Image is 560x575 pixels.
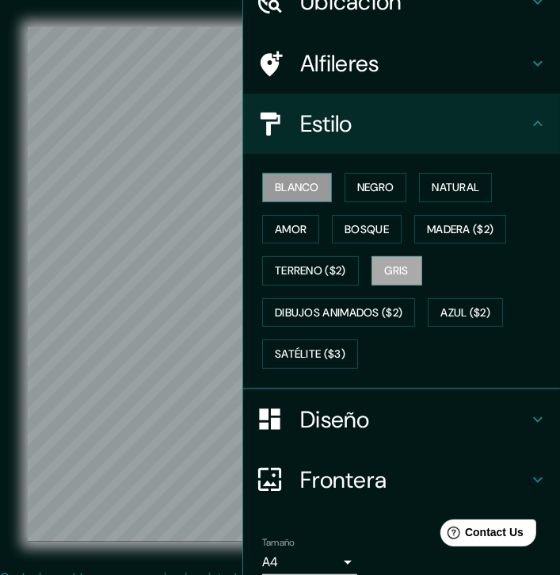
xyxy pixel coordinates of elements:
div: Frontera [243,450,560,510]
button: Gris [371,256,422,286]
button: Natural [419,173,492,202]
h4: Diseño [300,405,528,434]
button: Azul ($2) [428,298,503,328]
h4: Estilo [300,109,528,138]
button: Blanco [262,173,332,202]
button: Madera ($2) [414,215,506,244]
button: Satélite ($3) [262,339,358,369]
div: Alfileres [243,33,560,94]
button: Negro [345,173,407,202]
button: Amor [262,215,319,244]
button: Terreno ($2) [262,256,359,286]
button: Dibujos animados ($2) [262,298,415,328]
div: Estilo [243,94,560,154]
canvas: Map [28,27,542,542]
label: Tamaño [262,535,295,549]
h4: Alfileres [300,49,528,78]
div: A4 [262,550,357,575]
div: Diseño [243,389,560,450]
h4: Frontera [300,466,528,494]
button: Bosque [332,215,402,244]
iframe: Help widget launcher [419,513,543,558]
